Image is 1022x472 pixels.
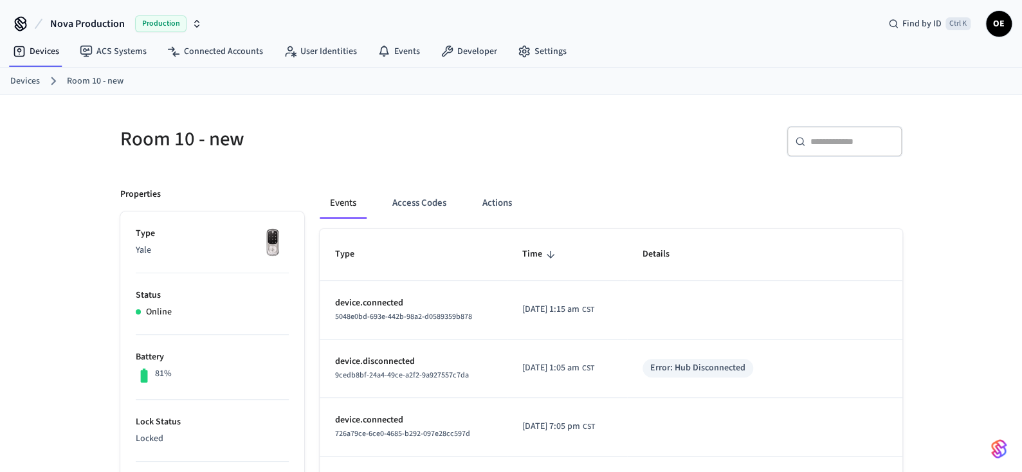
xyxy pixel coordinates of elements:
[136,244,289,257] p: Yale
[472,188,522,219] button: Actions
[10,75,40,88] a: Devices
[991,439,1007,459] img: SeamLogoGradient.69752ec5.svg
[136,289,289,302] p: Status
[135,15,187,32] span: Production
[522,303,594,316] div: Asia/Shanghai
[146,305,172,319] p: Online
[522,420,595,433] div: Asia/Shanghai
[522,361,579,375] span: [DATE] 1:05 am
[583,421,595,433] span: CST
[257,227,289,259] img: Yale Assure Touchscreen Wifi Smart Lock, Satin Nickel, Front
[273,40,367,63] a: User Identities
[335,244,371,264] span: Type
[522,303,579,316] span: [DATE] 1:15 am
[320,188,367,219] button: Events
[582,363,594,374] span: CST
[320,188,902,219] div: ant example
[136,415,289,429] p: Lock Status
[430,40,507,63] a: Developer
[945,17,971,30] span: Ctrl K
[335,413,492,427] p: device.connected
[136,432,289,446] p: Locked
[155,367,172,381] p: 81%
[643,244,686,264] span: Details
[136,227,289,241] p: Type
[367,40,430,63] a: Events
[157,40,273,63] a: Connected Accounts
[987,12,1010,35] span: OE
[120,188,161,201] p: Properties
[902,17,942,30] span: Find by ID
[69,40,157,63] a: ACS Systems
[335,428,470,439] span: 726a79ce-6ce0-4685-b292-097e28cc597d
[522,420,580,433] span: [DATE] 7:05 pm
[335,355,492,368] p: device.disconnected
[522,361,594,375] div: Asia/Shanghai
[67,75,123,88] a: Room 10 - new
[878,12,981,35] div: Find by IDCtrl K
[335,311,472,322] span: 5048e0bd-693e-442b-98a2-d0589359b878
[582,304,594,316] span: CST
[3,40,69,63] a: Devices
[507,40,577,63] a: Settings
[50,16,125,32] span: Nova Production
[382,188,457,219] button: Access Codes
[522,244,559,264] span: Time
[986,11,1012,37] button: OE
[650,361,745,375] div: Error: Hub Disconnected
[120,126,504,152] h5: Room 10 - new
[335,370,469,381] span: 9cedb8bf-24a4-49ce-a2f2-9a927557c7da
[335,296,492,310] p: device.connected
[136,350,289,364] p: Battery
